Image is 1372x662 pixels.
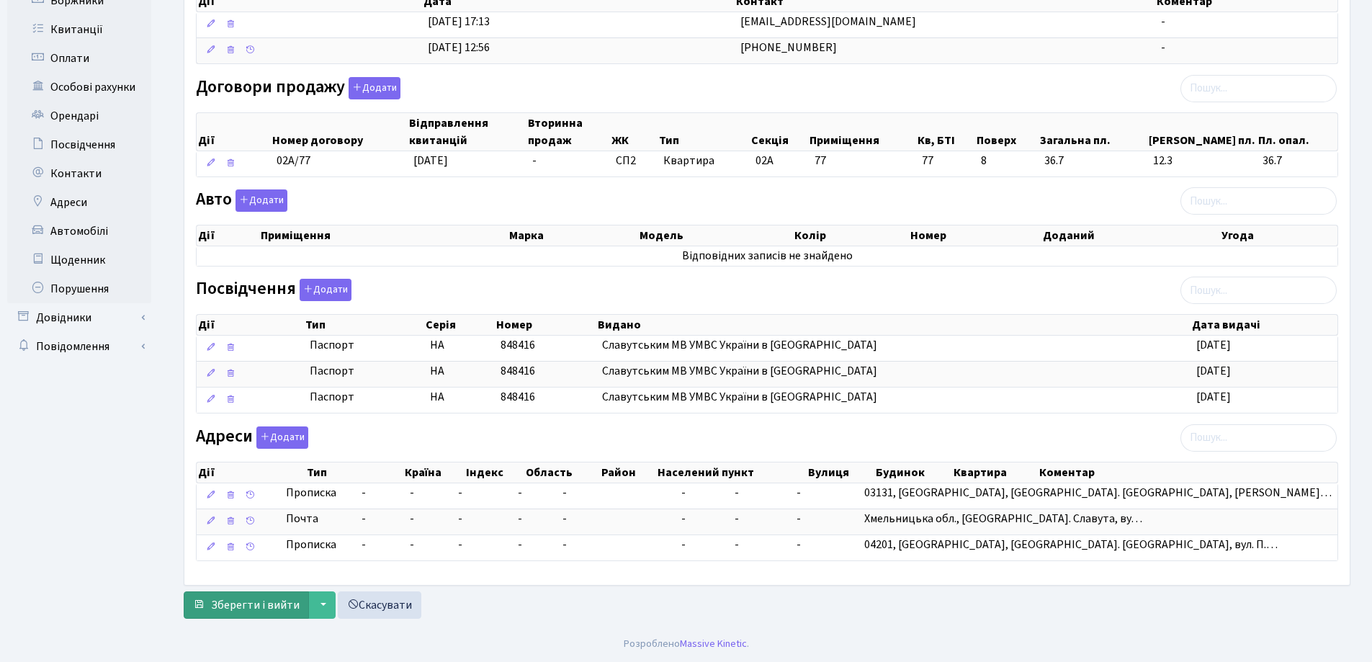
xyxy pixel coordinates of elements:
a: Особові рахунки [7,73,151,102]
th: Доданий [1041,225,1221,246]
span: 8 [981,153,1033,169]
span: - [735,485,739,501]
span: [DATE] [1196,389,1231,405]
th: Коментар [1038,462,1337,483]
a: Оплати [7,44,151,73]
span: - [1161,40,1165,55]
input: Пошук... [1180,424,1337,452]
span: 77 [815,153,826,169]
th: Область [524,462,599,483]
th: Кв, БТІ [916,113,975,151]
th: [PERSON_NAME] пл. [1147,113,1257,151]
span: Квартира [663,153,744,169]
th: Будинок [874,462,952,483]
a: Адреси [7,188,151,217]
th: Дії [197,315,304,335]
span: - [518,485,522,501]
span: Хмельницька обл., [GEOGRAPHIC_DATA]. Славута, ву… [864,511,1142,527]
span: 36.7 [1044,153,1142,169]
a: Massive Kinetic [680,636,747,651]
th: Вулиця [807,462,874,483]
button: Договори продажу [349,77,400,99]
span: СП2 [616,153,653,169]
th: Марка [508,225,638,246]
a: Повідомлення [7,332,151,361]
input: Пошук... [1180,277,1337,304]
a: Додати [232,187,287,213]
th: Дії [197,462,305,483]
span: - [681,485,686,501]
span: - [797,511,801,527]
span: - [458,511,462,527]
th: Приміщення [259,225,508,246]
span: - [410,511,414,527]
div: Розроблено . [624,636,749,652]
span: 848416 [501,389,535,405]
span: - [458,485,462,501]
span: - [518,511,522,527]
td: Відповідних записів не знайдено [197,246,1337,266]
button: Зберегти і вийти [184,591,309,619]
th: Поверх [975,113,1039,151]
span: - [362,485,398,501]
span: - [562,485,567,501]
th: Тип [305,462,403,483]
a: Квитанції [7,15,151,44]
span: - [362,511,398,527]
th: Вторинна продаж [526,113,610,151]
th: Угода [1220,225,1337,246]
span: - [1161,14,1165,30]
span: 04201, [GEOGRAPHIC_DATA], [GEOGRAPHIC_DATA]. [GEOGRAPHIC_DATA], вул. П.… [864,537,1278,553]
th: Країна [403,462,465,483]
span: Прописка [286,485,336,501]
a: Додати [253,424,308,449]
span: Паспорт [310,337,418,354]
span: - [681,537,686,553]
span: [EMAIL_ADDRESS][DOMAIN_NAME] [740,14,916,30]
th: ЖК [610,113,658,151]
th: Тип [304,315,424,335]
span: [DATE] [1196,363,1231,379]
th: Дії [197,225,259,246]
span: Почта [286,511,318,527]
span: 02А [756,153,774,169]
span: - [797,537,801,553]
th: Населений пункт [656,462,807,483]
a: Щоденник [7,246,151,274]
button: Авто [236,189,287,212]
a: Додати [296,277,351,302]
span: Паспорт [310,363,418,380]
a: Орендарі [7,102,151,130]
th: Номер договору [271,113,408,151]
span: - [410,537,414,553]
th: Загальна пл. [1039,113,1147,151]
span: НА [430,389,444,405]
a: Додати [345,74,400,99]
th: Номер [909,225,1041,246]
span: [DATE] 17:13 [428,14,490,30]
a: Довідники [7,303,151,332]
span: [DATE] 12:56 [428,40,490,55]
span: Славутським МВ УМВС України в [GEOGRAPHIC_DATA] [602,389,877,405]
span: - [735,511,739,527]
label: Авто [196,189,287,212]
input: Пошук... [1180,75,1337,102]
th: Район [600,462,657,483]
th: Серія [424,315,495,335]
span: - [362,537,398,553]
span: - [518,537,522,553]
th: Відправлення квитанцій [408,113,527,151]
span: - [458,537,462,553]
input: Пошук... [1180,187,1337,215]
th: Колір [793,225,909,246]
span: 36.7 [1263,153,1332,169]
a: Скасувати [338,591,421,619]
th: Індекс [465,462,524,483]
span: НА [430,337,444,353]
th: Видано [596,315,1191,335]
th: Секція [750,113,809,151]
span: - [410,485,414,501]
span: [DATE] [1196,337,1231,353]
a: Порушення [7,274,151,303]
span: - [797,485,801,501]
